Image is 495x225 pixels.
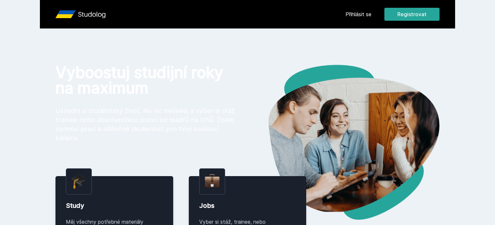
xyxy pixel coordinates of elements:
[199,201,296,210] div: Jobs
[248,65,440,220] img: hero.png
[205,173,220,189] img: briefcase.png
[55,65,237,96] h1: Vyboostuj studijní roky na maximum
[384,8,440,21] button: Registrovat
[66,201,163,210] div: Study
[55,106,237,142] p: Usnadni si studentský život. Na nic nečekej a vyber si stáž, trainee nebo absolvestkou pozici od ...
[71,174,86,189] img: graduation-cap.png
[345,10,371,18] a: Přihlásit se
